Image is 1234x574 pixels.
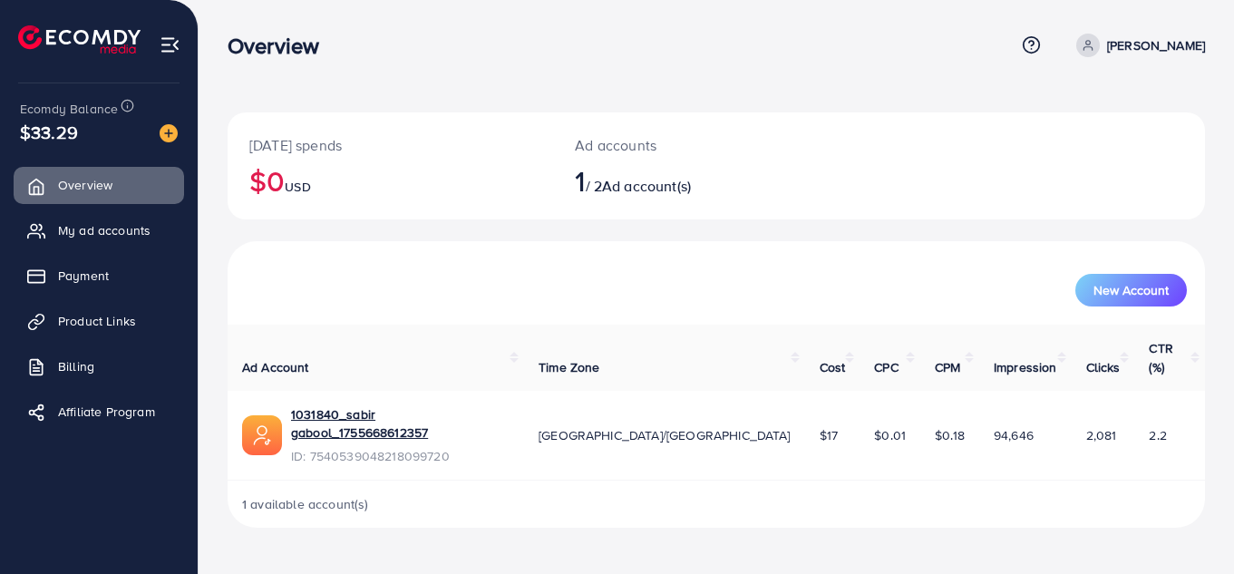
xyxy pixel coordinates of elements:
h2: / 2 [575,163,776,198]
a: [PERSON_NAME] [1069,34,1205,57]
span: $0.01 [874,426,906,444]
a: Overview [14,167,184,203]
p: [PERSON_NAME] [1107,34,1205,56]
span: Product Links [58,312,136,330]
span: 2,081 [1086,426,1117,444]
span: Ad Account [242,358,309,376]
span: 1 available account(s) [242,495,369,513]
span: [GEOGRAPHIC_DATA]/[GEOGRAPHIC_DATA] [539,426,791,444]
span: $0.18 [935,426,965,444]
a: 1031840_sabir gabool_1755668612357 [291,405,510,443]
span: $17 [820,426,838,444]
a: Product Links [14,303,184,339]
span: USD [285,178,310,196]
img: logo [18,25,141,54]
span: CPM [935,358,960,376]
span: Affiliate Program [58,403,155,421]
span: Impression [994,358,1057,376]
button: New Account [1075,274,1187,306]
span: New Account [1093,284,1169,297]
a: My ad accounts [14,212,184,248]
span: 1 [575,160,585,201]
span: Time Zone [539,358,599,376]
span: ID: 7540539048218099720 [291,447,510,465]
p: [DATE] spends [249,134,531,156]
span: My ad accounts [58,221,151,239]
span: Cost [820,358,846,376]
img: ic-ads-acc.e4c84228.svg [242,415,282,455]
span: Ecomdy Balance [20,100,118,118]
p: Ad accounts [575,134,776,156]
span: 94,646 [994,426,1034,444]
a: Billing [14,348,184,384]
img: menu [160,34,180,55]
span: 2.2 [1149,426,1166,444]
span: Overview [58,176,112,194]
span: Ad account(s) [602,176,691,196]
span: $33.29 [20,119,78,145]
a: Affiliate Program [14,394,184,430]
a: Payment [14,258,184,294]
span: Payment [58,267,109,285]
h3: Overview [228,33,334,59]
span: CPC [874,358,898,376]
img: image [160,124,178,142]
span: Billing [58,357,94,375]
h2: $0 [249,163,531,198]
span: CTR (%) [1149,339,1172,375]
span: Clicks [1086,358,1121,376]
